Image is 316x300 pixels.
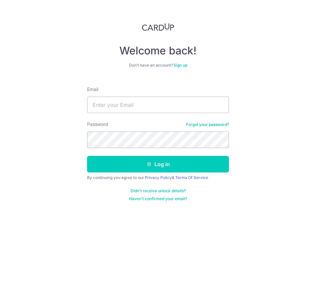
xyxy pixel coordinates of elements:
input: Enter your Email [87,97,229,113]
a: Privacy Policy [145,175,172,180]
a: Didn't receive unlock details? [131,188,186,194]
button: Log in [87,156,229,172]
a: Terms Of Service [175,175,208,180]
h4: Welcome back! [87,44,229,57]
a: Forgot your password? [186,122,229,127]
a: Sign up [174,63,187,68]
label: Email [87,86,98,93]
div: By continuing you agree to our & [87,175,229,180]
img: CardUp Logo [142,23,174,31]
label: Password [87,121,108,128]
a: Haven't confirmed your email? [129,196,187,201]
div: Don’t have an account? [87,63,229,68]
